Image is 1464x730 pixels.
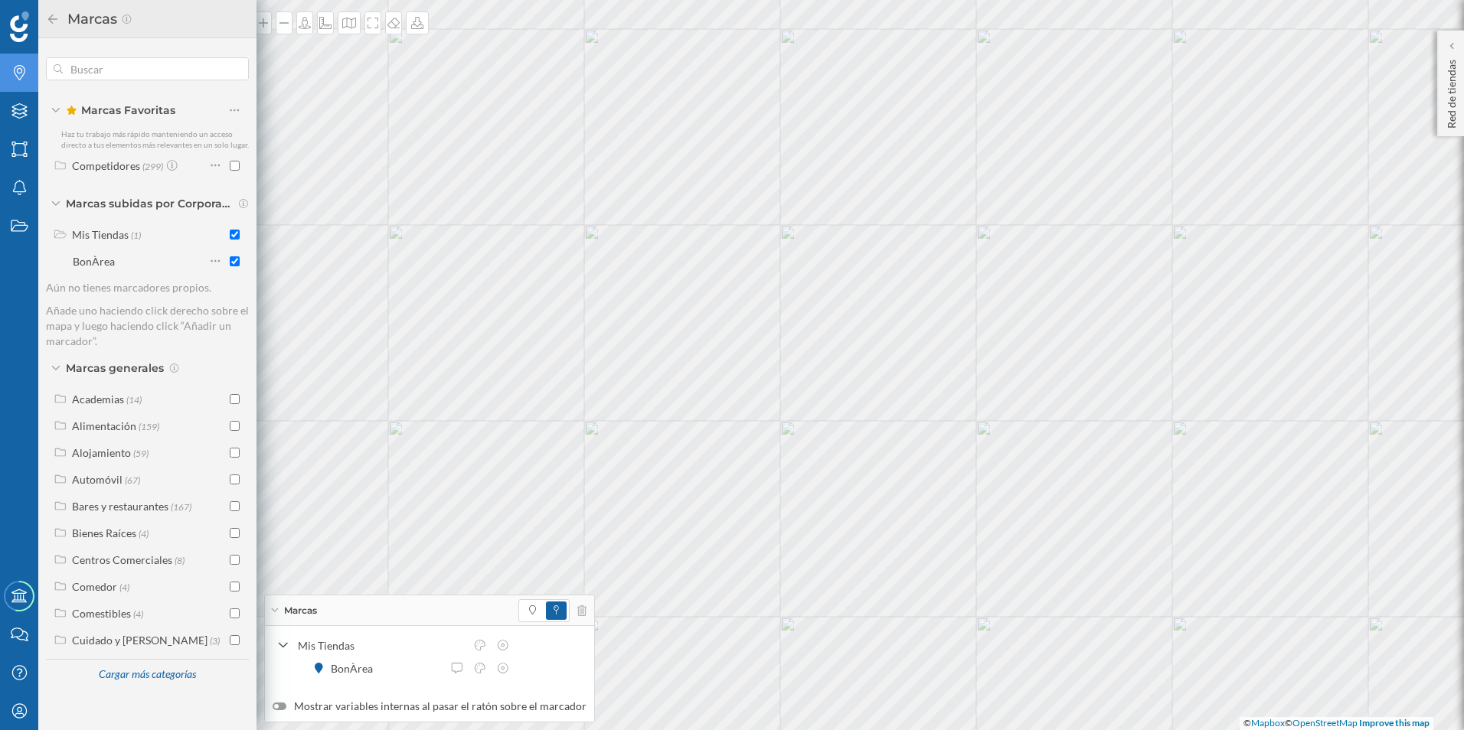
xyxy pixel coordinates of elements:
span: (299) [142,159,163,172]
span: (167) [171,500,191,513]
span: (159) [139,419,159,432]
div: Mis Tiendas [72,228,129,241]
div: Bienes Raíces [72,526,136,539]
span: (3) [210,634,220,647]
div: Cargar más categorías [90,661,204,688]
div: BonÀrea [331,660,381,676]
div: Bares y restaurantes [72,500,168,513]
span: Marcas subidas por Corporación Alimentaria Guissona (BonÀrea) [66,196,234,211]
span: Marcas [284,604,317,618]
p: Red de tiendas [1444,54,1459,129]
div: Mis Tiendas [298,637,465,653]
a: OpenStreetMap [1292,717,1358,728]
div: © © [1240,717,1433,730]
span: Marcas generales [66,360,164,376]
span: Soporte [31,11,85,24]
div: BonÀrea [73,255,115,268]
img: Geoblink Logo [10,11,29,42]
div: Automóvil [72,473,123,486]
p: Aún no tienes marcadores propios. [46,280,249,295]
label: Mostrar variables internas al pasar el ratón sobre el marcador [273,699,587,714]
span: (1) [131,228,141,241]
h2: Marcas [60,7,121,31]
span: (4) [119,580,129,593]
a: Improve this map [1359,717,1430,728]
div: Centros Comerciales [72,553,172,566]
div: Academias [72,393,124,406]
span: Marcas Favoritas [66,103,175,118]
span: (8) [175,553,185,566]
p: Añade uno haciendo click derecho sobre el mapa y luego haciendo click “Añadir un marcador”. [46,303,249,349]
span: (59) [133,446,149,459]
div: Comedor [72,580,117,593]
div: Alojamiento [72,446,131,459]
a: Mapbox [1251,717,1285,728]
div: Alimentación [72,419,136,432]
span: (4) [139,526,149,539]
div: Cuidado y [PERSON_NAME] [72,634,208,647]
span: (4) [133,607,143,620]
div: Competidores [72,159,140,172]
span: (67) [125,473,140,486]
span: (14) [126,393,142,406]
span: Haz tu trabajo más rápido manteniendo un acceso directo a tus elementos más relevantes en un solo... [61,129,249,149]
div: Comestibles [72,607,131,620]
